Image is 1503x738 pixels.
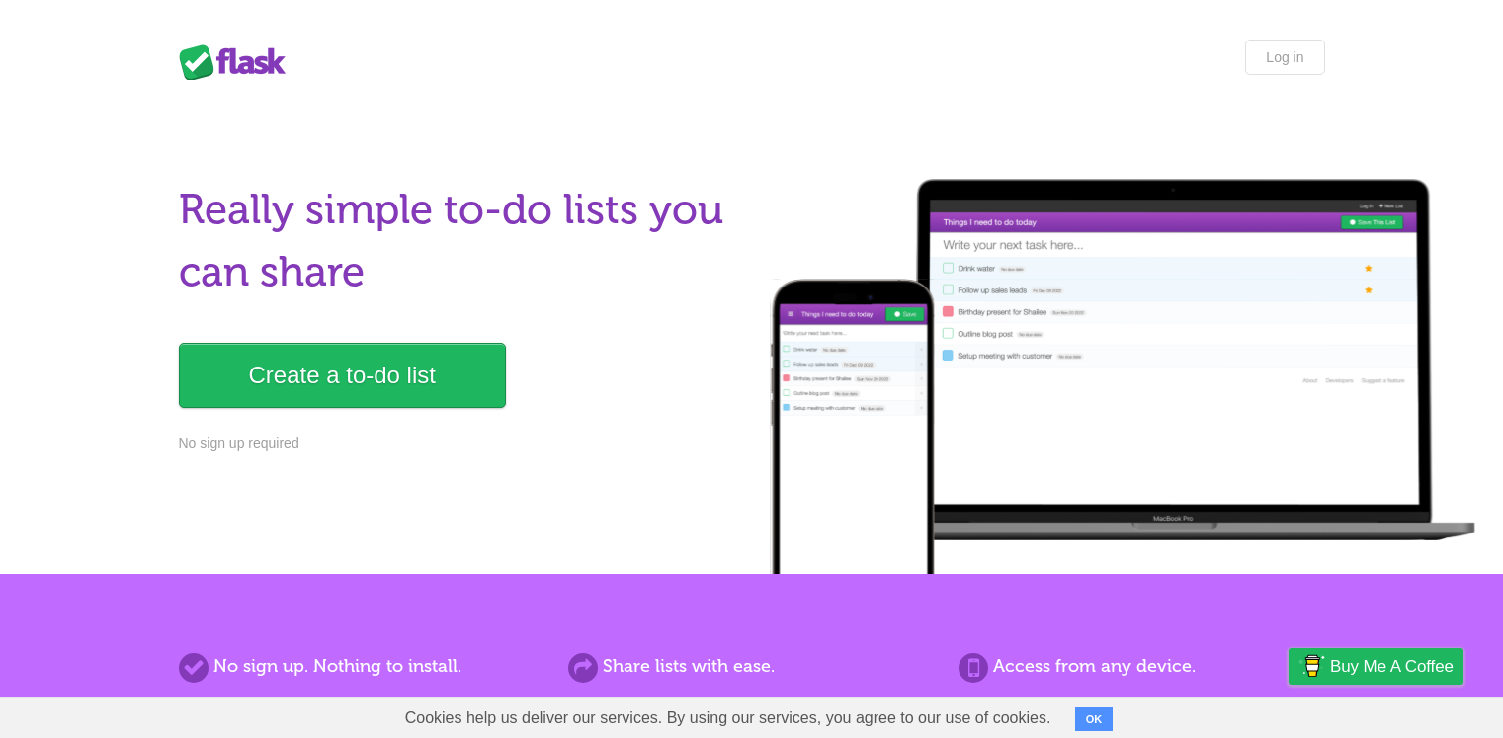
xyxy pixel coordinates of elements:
a: Log in [1245,40,1324,75]
button: OK [1075,707,1114,731]
a: Create a to-do list [179,343,506,408]
h2: Access from any device. [959,653,1324,680]
h1: Really simple to-do lists you can share [179,179,740,303]
span: Cookies help us deliver our services. By using our services, you agree to our use of cookies. [385,698,1071,738]
span: Buy me a coffee [1330,649,1454,684]
h2: No sign up. Nothing to install. [179,653,544,680]
img: Buy me a coffee [1298,649,1325,683]
h2: Share lists with ease. [568,653,934,680]
a: Buy me a coffee [1289,648,1463,685]
p: No sign up required [179,433,740,453]
div: Flask Lists [179,44,297,80]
